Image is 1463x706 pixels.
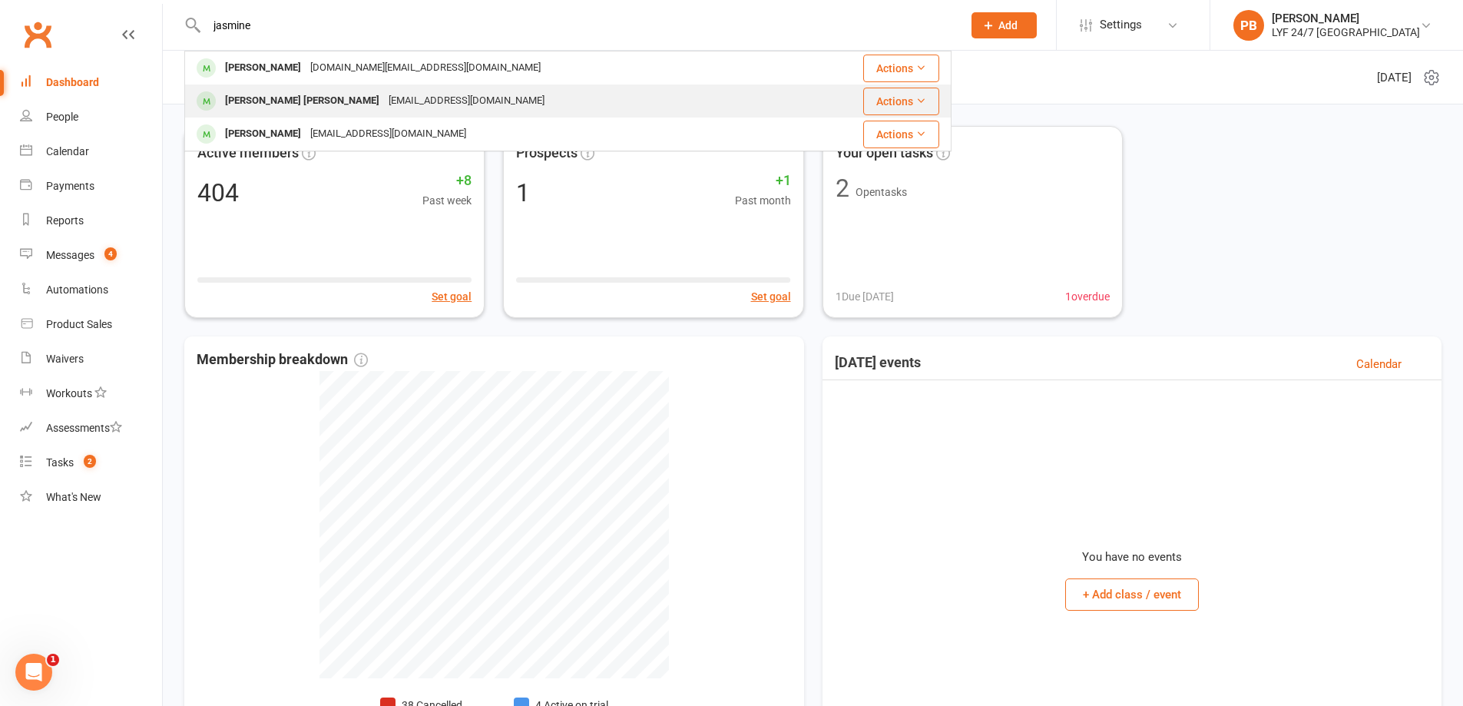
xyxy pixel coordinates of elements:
span: +1 [735,170,791,192]
span: Your open tasks [836,142,933,164]
button: Set goal [432,288,472,305]
div: 404 [197,181,239,205]
span: Settings [1100,8,1142,42]
a: Dashboard [20,65,162,100]
a: Messages 4 [20,238,162,273]
a: Reports [20,204,162,238]
button: + Add class / event [1065,578,1199,611]
span: Active members [197,142,299,164]
a: What's New [20,480,162,515]
div: LYF 24/7 [GEOGRAPHIC_DATA] [1272,25,1420,39]
div: Dashboard [46,76,99,88]
span: Open tasks [856,186,907,198]
a: Calendar [1356,355,1402,373]
a: Payments [20,169,162,204]
button: Set goal [751,288,791,305]
div: People [46,111,78,123]
span: Add [998,19,1018,31]
div: 1 [516,181,530,205]
a: Calendar [20,134,162,169]
div: Product Sales [46,318,112,330]
p: You have no events [1082,548,1182,566]
div: 2 [836,176,849,201]
a: Automations [20,273,162,307]
span: 4 [104,247,117,260]
iframe: Intercom live chat [15,654,52,691]
a: Waivers [20,342,162,376]
div: Waivers [46,353,84,365]
div: Workouts [46,387,92,399]
span: 1 overdue [1065,288,1110,305]
div: [EMAIL_ADDRESS][DOMAIN_NAME] [384,90,549,112]
div: What's New [46,491,101,503]
button: Actions [863,121,939,148]
div: [PERSON_NAME] [PERSON_NAME] [220,90,384,112]
div: Assessments [46,422,122,434]
div: Automations [46,283,108,296]
a: Product Sales [20,307,162,342]
button: Actions [863,88,939,115]
span: Prospects [516,142,578,164]
span: 1 [47,654,59,666]
a: Clubworx [18,15,57,54]
div: PB [1233,10,1264,41]
div: [EMAIL_ADDRESS][DOMAIN_NAME] [306,123,471,145]
div: Payments [46,180,94,192]
div: Reports [46,214,84,227]
div: Messages [46,249,94,261]
span: Membership breakdown [197,349,368,371]
span: Past month [735,192,791,209]
span: Past week [422,192,472,209]
h3: [DATE] events [835,355,921,373]
a: Assessments [20,411,162,446]
a: People [20,100,162,134]
a: Tasks 2 [20,446,162,480]
span: [DATE] [1377,68,1412,87]
span: 1 Due [DATE] [836,288,894,305]
div: Tasks [46,456,74,469]
span: +8 [422,170,472,192]
div: [PERSON_NAME] [220,57,306,79]
div: Calendar [46,145,89,157]
input: Search... [202,15,952,36]
div: [DOMAIN_NAME][EMAIL_ADDRESS][DOMAIN_NAME] [306,57,545,79]
button: Actions [863,55,939,82]
div: [PERSON_NAME] [1272,12,1420,25]
span: 2 [84,455,96,468]
button: Add [971,12,1037,38]
div: [PERSON_NAME] [220,123,306,145]
a: Workouts [20,376,162,411]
